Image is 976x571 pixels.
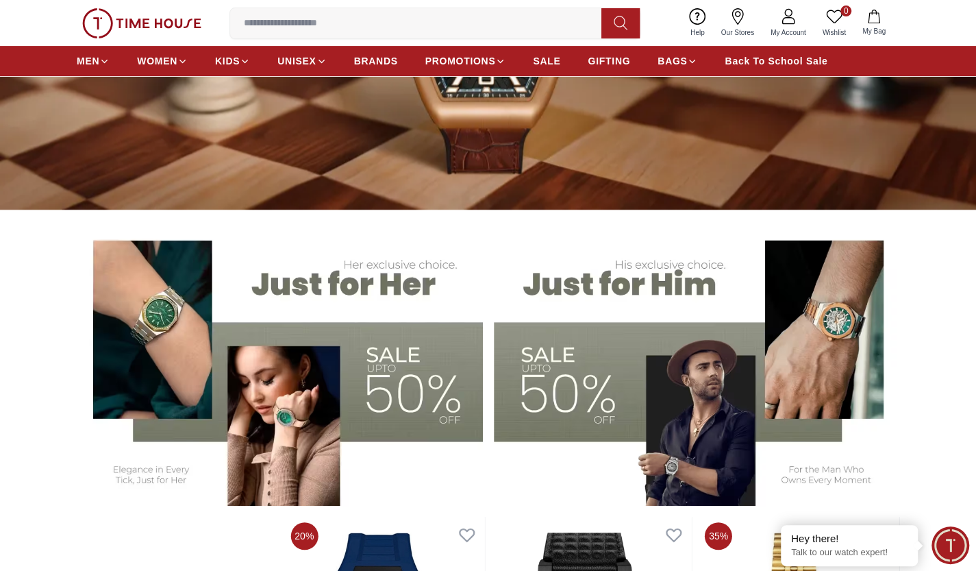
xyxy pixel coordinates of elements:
a: Our Stores [713,5,762,40]
span: Back To School Sale [725,54,827,68]
a: MEN [77,49,110,73]
span: GIFTING [588,54,630,68]
a: UNISEX [277,49,326,73]
p: Talk to our watch expert! [791,547,908,559]
span: Wishlist [817,27,851,38]
span: PROMOTIONS [425,54,496,68]
button: My Bag [854,7,894,39]
img: ... [82,8,201,38]
a: KIDS [215,49,250,73]
a: PROMOTIONS [425,49,506,73]
span: 0 [840,5,851,16]
img: Women's Watches Banner [77,223,483,506]
img: Men's Watches Banner [494,223,900,506]
a: GIFTING [588,49,630,73]
span: SALE [533,54,560,68]
span: UNISEX [277,54,316,68]
span: MEN [77,54,99,68]
span: My Bag [857,26,891,36]
div: Hey there! [791,532,908,546]
span: Help [685,27,710,38]
span: 35% [705,522,732,550]
span: My Account [765,27,812,38]
div: Chat Widget [931,526,969,564]
span: KIDS [215,54,240,68]
a: 0Wishlist [814,5,854,40]
span: Our Stores [716,27,760,38]
a: BAGS [658,49,697,73]
a: WOMEN [137,49,188,73]
a: SALE [533,49,560,73]
span: BRANDS [354,54,398,68]
a: Back To School Sale [725,49,827,73]
span: WOMEN [137,54,177,68]
a: BRANDS [354,49,398,73]
a: Help [682,5,713,40]
span: BAGS [658,54,687,68]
